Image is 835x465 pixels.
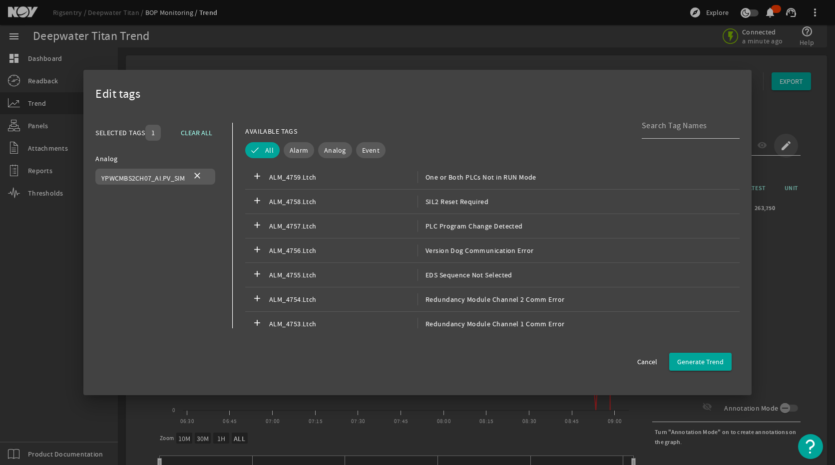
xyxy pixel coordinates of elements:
mat-icon: add [251,196,263,208]
span: ALM_4758.Ltch [269,196,417,208]
mat-icon: add [251,318,263,330]
div: Edit tags [95,82,740,107]
span: Event [362,145,380,155]
mat-icon: add [251,293,263,305]
span: ALM_4756.Ltch [269,244,417,256]
span: YPWCMBS2CH07_AI.PV_SIM [101,174,185,183]
div: SELECTED TAGS [95,127,145,139]
span: Generate Trend [677,357,724,367]
span: One or Both PLCs Not in RUN Mode [417,171,536,183]
mat-icon: add [251,269,263,281]
span: 1 [151,128,155,138]
span: EDS Sequence Not Selected [417,269,512,281]
span: Alarm [290,145,308,155]
span: ALM_4759.Ltch [269,171,417,183]
div: AVAILABLE TAGS [245,125,297,137]
span: Version Dog Communication Error [417,244,534,256]
span: PLC Program Change Detected [417,220,523,232]
mat-icon: add [251,244,263,256]
span: ALM_4757.Ltch [269,220,417,232]
button: Open Resource Center [798,434,823,459]
span: CLEAR ALL [181,127,212,139]
mat-icon: close [191,171,203,183]
mat-icon: add [251,171,263,183]
span: All [265,145,274,155]
span: SIL2 Reset Required [417,196,488,208]
div: Analog [95,153,220,165]
button: CLEAR ALL [173,124,220,142]
span: Redundancy Module Channel 1 Comm Error [417,318,565,330]
span: Analog [324,145,346,155]
button: Cancel [629,353,665,371]
span: ALM_4755.Ltch [269,269,417,281]
span: ALM_4754.Ltch [269,293,417,305]
span: ALM_4753.Ltch [269,318,417,330]
span: Cancel [637,357,657,367]
button: Generate Trend [669,353,732,371]
input: Search Tag Names [642,120,732,132]
span: Redundancy Module Channel 2 Comm Error [417,293,565,305]
mat-icon: add [251,220,263,232]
